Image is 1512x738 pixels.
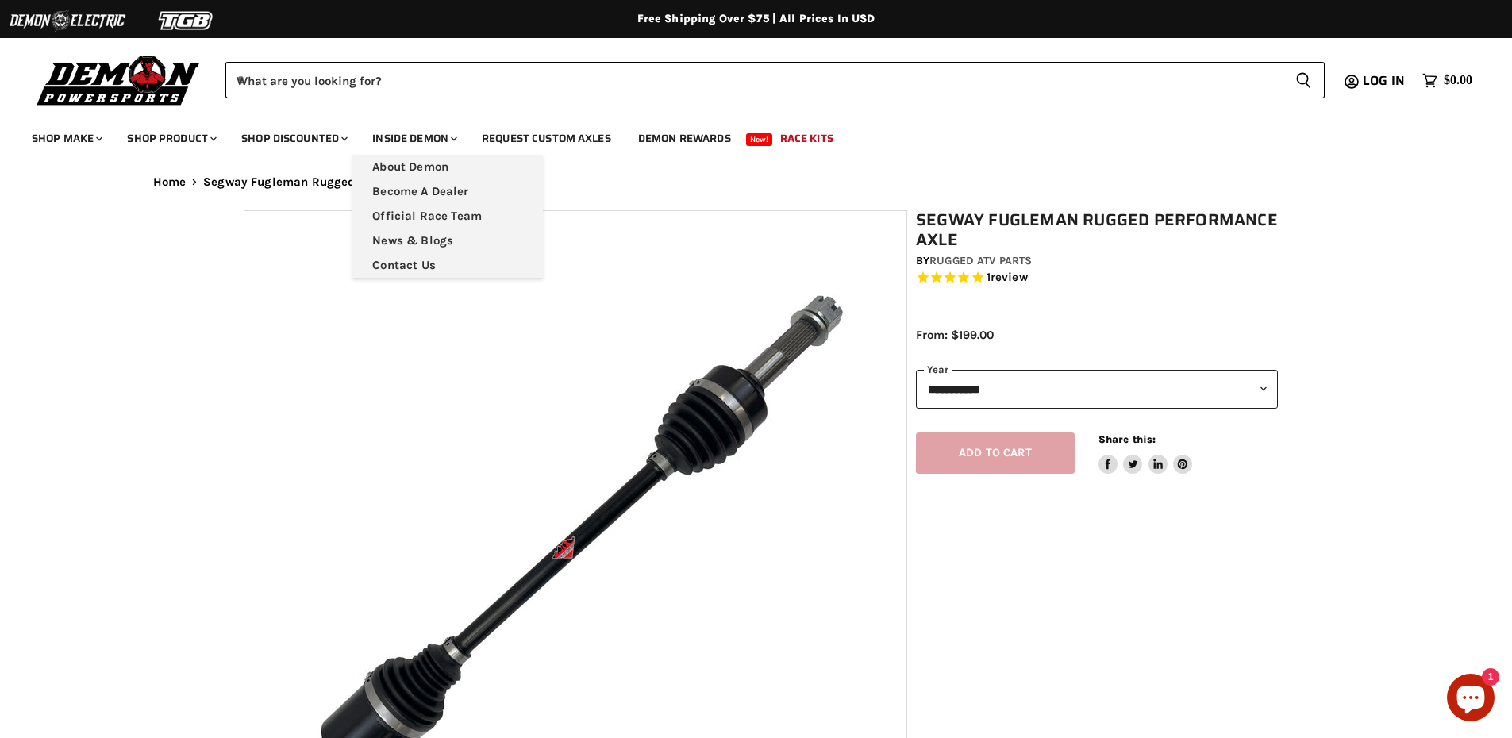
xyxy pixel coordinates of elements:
[225,62,1283,98] input: When autocomplete results are available use up and down arrows to review and enter to select
[916,328,994,342] span: From: $199.00
[929,254,1032,267] a: Rugged ATV Parts
[987,271,1028,285] span: 1 reviews
[352,253,543,278] a: Contact Us
[8,6,127,36] img: Demon Electric Logo 2
[916,210,1278,250] h1: Segway Fugleman Rugged Performance Axle
[121,12,1391,26] div: Free Shipping Over $75 | All Prices In USD
[1363,71,1405,90] span: Log in
[916,252,1278,270] div: by
[115,122,226,155] a: Shop Product
[746,133,773,146] span: New!
[1356,74,1414,88] a: Log in
[360,122,467,155] a: Inside Demon
[1444,73,1472,88] span: $0.00
[352,155,543,278] ul: Main menu
[916,270,1278,286] span: Rated 5.0 out of 5 stars 1 reviews
[20,122,112,155] a: Shop Make
[916,370,1278,409] select: year
[352,204,543,229] a: Official Race Team
[121,175,1391,189] nav: Breadcrumbs
[229,122,357,155] a: Shop Discounted
[1098,433,1156,445] span: Share this:
[352,155,543,179] a: About Demon
[1098,432,1193,475] aside: Share this:
[1442,674,1499,725] inbox-online-store-chat: Shopify online store chat
[768,122,845,155] a: Race Kits
[1414,69,1480,92] a: $0.00
[32,52,206,108] img: Demon Powersports
[991,271,1028,285] span: review
[203,175,460,189] span: Segway Fugleman Rugged Performance Axle
[127,6,246,36] img: TGB Logo 2
[352,179,543,204] a: Become A Dealer
[626,122,743,155] a: Demon Rewards
[225,62,1325,98] form: Product
[153,175,187,189] a: Home
[470,122,623,155] a: Request Custom Axles
[1283,62,1325,98] button: Search
[352,229,543,253] a: News & Blogs
[20,116,1468,155] ul: Main menu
